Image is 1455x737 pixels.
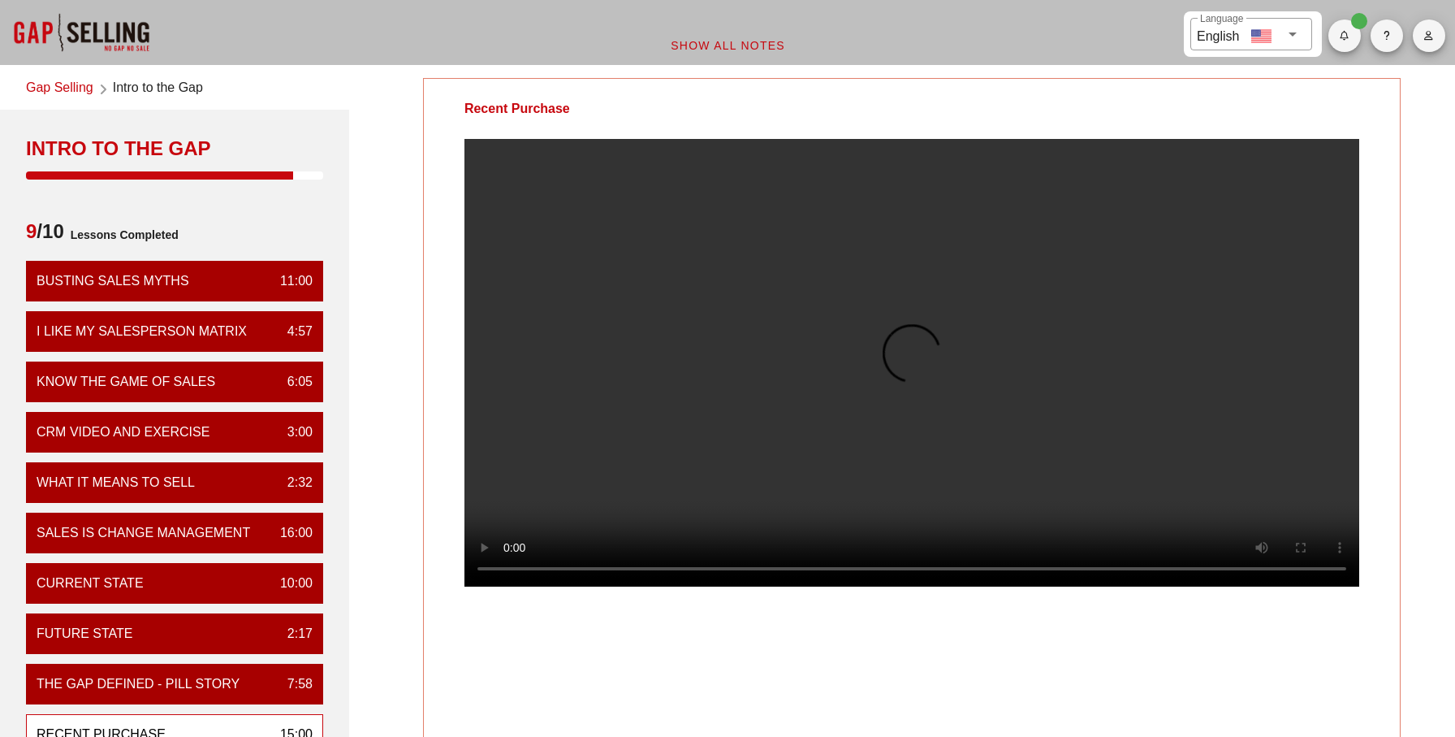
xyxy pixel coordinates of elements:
[37,423,209,442] div: CRM VIDEO and EXERCISE
[1200,13,1243,25] label: Language
[274,372,313,392] div: 6:05
[1190,18,1312,50] div: LanguageEnglish
[274,423,313,442] div: 3:00
[274,473,313,492] div: 2:32
[37,322,247,341] div: I Like My Salesperson Matrix
[37,271,189,291] div: Busting Sales Myths
[26,220,37,242] span: 9
[37,574,144,593] div: Current State
[1351,13,1367,29] span: Badge
[274,624,313,644] div: 2:17
[657,31,798,60] button: Show All Notes
[26,136,323,162] div: Intro to the Gap
[424,79,611,139] div: Recent Purchase
[267,574,313,593] div: 10:00
[37,523,250,543] div: Sales is Change Management
[37,624,133,644] div: Future State
[267,523,313,543] div: 16:00
[113,78,203,100] span: Intro to the Gap
[64,219,179,251] span: Lessons Completed
[274,674,313,694] div: 7:58
[26,78,93,100] a: Gap Selling
[274,322,313,341] div: 4:57
[670,39,785,52] span: Show All Notes
[267,271,313,291] div: 11:00
[37,674,240,694] div: The Gap Defined - Pill Story
[26,219,64,251] span: /10
[37,372,215,392] div: Know the Game of Sales
[37,473,195,492] div: What it means to sell
[1197,23,1239,46] div: English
